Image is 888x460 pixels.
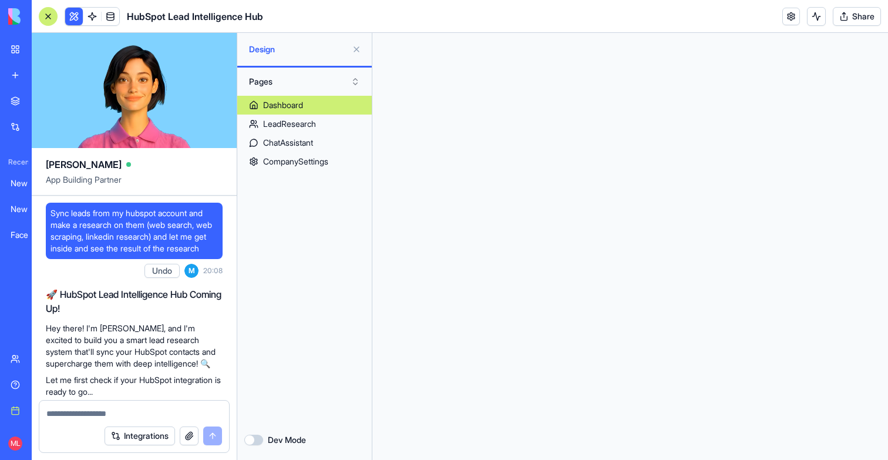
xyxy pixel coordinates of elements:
[11,229,43,241] div: Facebook Campaign Analyzer
[4,157,28,167] span: Recent
[833,7,881,26] button: Share
[11,177,43,189] div: New App
[46,174,223,195] span: App Building Partner
[144,264,180,278] button: Undo
[105,427,175,445] button: Integrations
[184,264,199,278] span: M
[127,9,263,23] h1: HubSpot Lead Intelligence Hub
[46,157,122,172] span: [PERSON_NAME]
[4,172,51,195] a: New App
[268,434,306,446] label: Dev Mode
[46,374,223,398] p: Let me first check if your HubSpot integration is ready to go...
[263,137,313,149] div: ChatAssistant
[263,156,328,167] div: CompanySettings
[4,197,51,221] a: New App
[8,8,81,25] img: logo
[243,72,366,91] button: Pages
[8,437,22,451] span: ML
[237,96,372,115] a: Dashboard
[203,266,223,276] span: 20:08
[4,223,51,247] a: Facebook Campaign Analyzer
[249,43,347,55] span: Design
[263,99,303,111] div: Dashboard
[46,287,223,315] h2: 🚀 HubSpot Lead Intelligence Hub Coming Up!
[11,203,43,215] div: New App
[46,323,223,370] p: Hey there! I'm [PERSON_NAME], and I'm excited to build you a smart lead research system that'll s...
[237,115,372,133] a: LeadResearch
[263,118,316,130] div: LeadResearch
[237,133,372,152] a: ChatAssistant
[237,152,372,171] a: CompanySettings
[51,207,218,254] span: Sync leads from my hubspot account and make a research on them (web search, web scraping, linkedi...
